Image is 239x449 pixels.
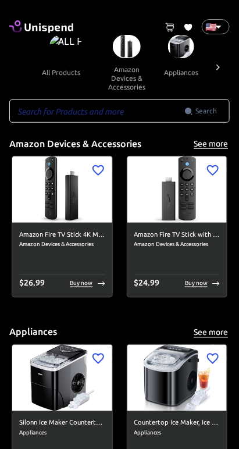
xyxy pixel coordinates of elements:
[192,326,230,340] button: See more
[134,429,220,438] span: Appliances
[9,99,184,123] input: Search for Products and more
[9,138,141,150] h5: Amazon Devices & Accessories
[12,156,112,223] img: Amazon Fire TV Stick 4K Max streaming device, Wi-Fi 6, Alexa Voice Remote (includes TV controls) ...
[70,279,93,288] p: Buy now
[155,58,208,86] button: appliances
[134,240,220,249] span: Amazon Devices & Accessories
[33,58,90,86] button: all products
[113,35,141,58] img: Amazon Devices & Accessories
[168,35,195,58] img: Appliances
[134,230,220,240] h6: Amazon Fire TV Stick with Alexa Voice Remote (includes TV controls), free &amp; live TV without c...
[195,105,217,117] span: Search
[202,19,230,34] div: 🇺🇸
[134,279,160,288] span: $ 24.99
[19,418,105,429] h6: Silonn Ice Maker Countertop, 9 Cubes Ready in 6 Mins, 26lbs in 24Hrs, Self-Cleaning Ice Machine w...
[9,326,57,338] h5: Appliances
[134,418,220,429] h6: Countertop Ice Maker, Ice Maker Machine 6 Mins 9 Bullet Ice, 26.5lbs/24Hrs, Portable Ice Maker Ma...
[19,279,45,288] span: $ 26.99
[19,240,105,249] span: Amazon Devices & Accessories
[185,279,208,288] p: Buy now
[99,58,155,98] button: amazon devices & accessories
[12,345,112,411] img: Silonn Ice Maker Countertop, 9 Cubes Ready in 6 Mins, 26lbs in 24Hrs, Self-Cleaning Ice Machine w...
[19,429,105,438] span: Appliances
[127,345,227,411] img: Countertop Ice Maker, Ice Maker Machine 6 Mins 9 Bullet Ice, 26.5lbs/24Hrs, Portable Ice Maker Ma...
[19,230,105,240] h6: Amazon Fire TV Stick 4K Max streaming device, Wi-Fi 6, Alexa Voice Remote (includes TV controls)
[49,35,83,58] img: ALL PRODUCTS
[205,20,211,34] p: 🇺🇸
[192,137,230,151] button: See more
[127,156,227,223] img: Amazon Fire TV Stick with Alexa Voice Remote (includes TV controls), free &amp; live TV without c...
